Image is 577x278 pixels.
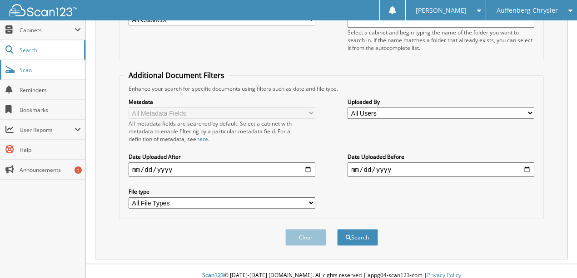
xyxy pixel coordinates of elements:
[20,166,81,174] span: Announcements
[20,146,81,154] span: Help
[348,153,534,161] label: Date Uploaded Before
[348,162,534,177] input: end
[497,8,558,13] span: Auffenberg Chrysler
[124,70,229,80] legend: Additional Document Filters
[129,162,315,177] input: start
[129,98,315,106] label: Metadata
[416,8,467,13] span: [PERSON_NAME]
[20,86,81,94] span: Reminders
[348,29,534,52] div: Select a cabinet and begin typing the name of the folder you want to search in. If the name match...
[285,229,326,246] button: Clear
[20,106,81,114] span: Bookmarks
[196,135,208,143] a: here
[532,234,577,278] iframe: Chat Widget
[124,85,539,93] div: Enhance your search for specific documents using filters such as date and file type.
[20,66,81,74] span: Scan
[129,188,315,195] label: File type
[9,4,77,16] img: scan123-logo-white.svg
[129,153,315,161] label: Date Uploaded After
[20,46,80,54] span: Search
[20,126,75,134] span: User Reports
[20,26,75,34] span: Cabinets
[348,98,534,106] label: Uploaded By
[129,120,315,143] div: All metadata fields are searched by default. Select a cabinet with metadata to enable filtering b...
[75,166,82,174] div: 1
[337,229,378,246] button: Search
